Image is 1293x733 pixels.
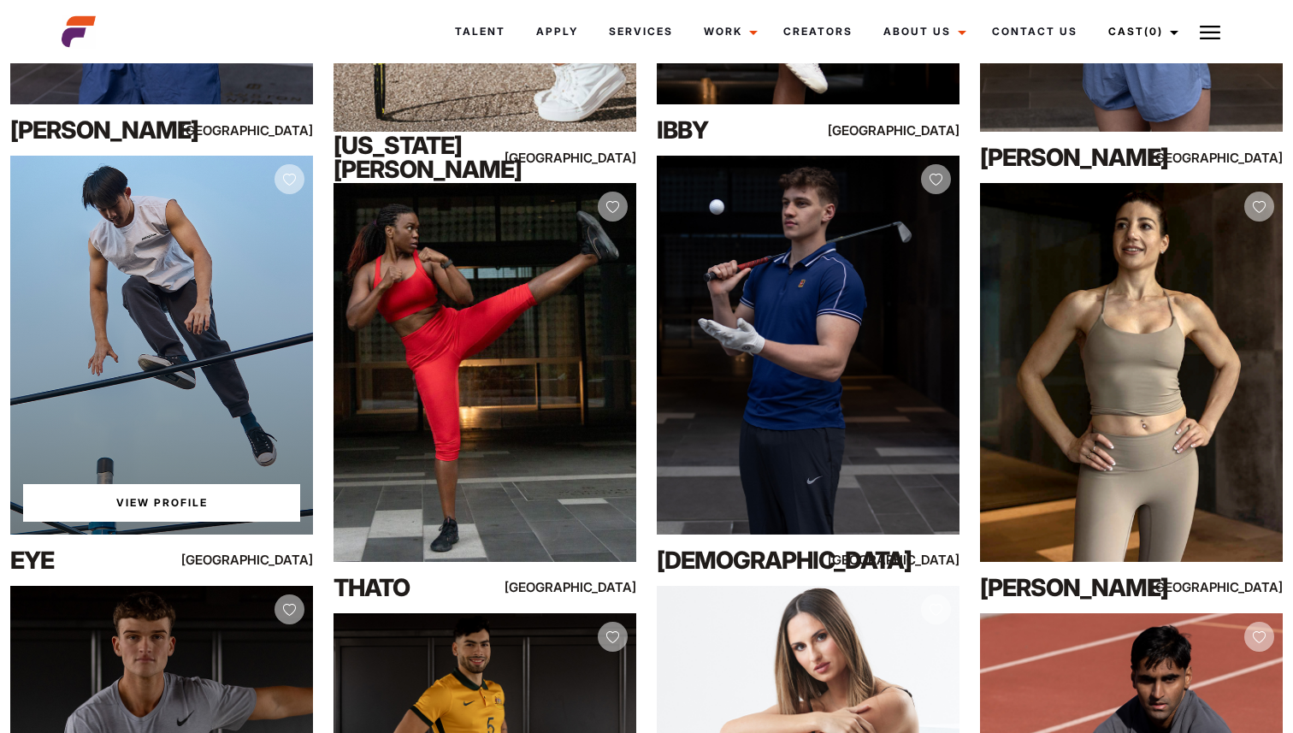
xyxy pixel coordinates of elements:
div: [GEOGRAPHIC_DATA] [222,549,313,570]
div: [GEOGRAPHIC_DATA] [546,147,636,168]
div: [GEOGRAPHIC_DATA] [1192,147,1283,168]
div: [US_STATE][PERSON_NAME] [334,140,515,174]
a: Services [593,9,688,55]
a: About Us [868,9,977,55]
div: [GEOGRAPHIC_DATA] [222,120,313,141]
img: cropped-aefm-brand-fav-22-square.png [62,15,96,49]
a: Creators [768,9,868,55]
div: Ibby [657,113,838,147]
div: [PERSON_NAME] [980,140,1161,174]
a: View Eye'sProfile [23,484,300,522]
img: Burger icon [1200,22,1220,43]
a: Work [688,9,768,55]
div: [GEOGRAPHIC_DATA] [1192,576,1283,598]
a: Contact Us [977,9,1093,55]
div: [PERSON_NAME] [980,570,1161,605]
a: Cast(0) [1093,9,1189,55]
div: Thato [334,570,515,605]
div: [GEOGRAPHIC_DATA] [546,576,636,598]
a: Apply [521,9,593,55]
a: Talent [440,9,521,55]
div: [PERSON_NAME] [10,113,192,147]
div: Eye [10,543,192,577]
div: [GEOGRAPHIC_DATA] [869,549,959,570]
span: (0) [1144,25,1163,38]
div: [GEOGRAPHIC_DATA] [869,120,959,141]
div: [DEMOGRAPHIC_DATA] [657,543,838,577]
